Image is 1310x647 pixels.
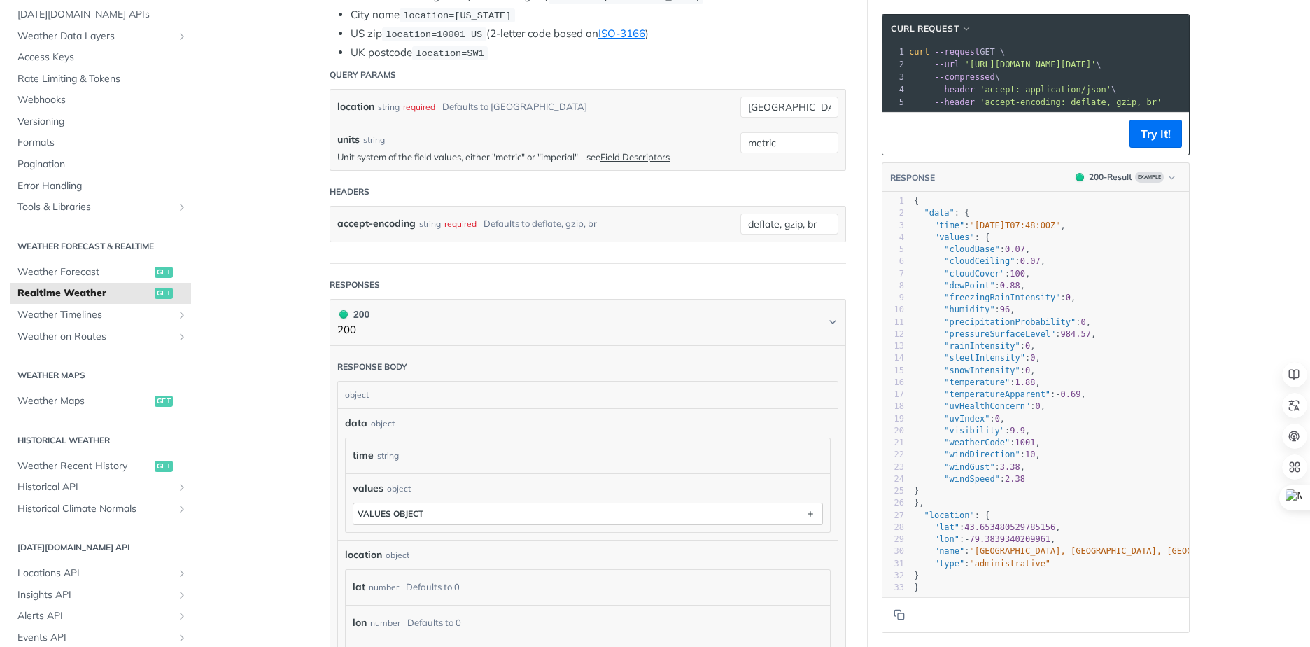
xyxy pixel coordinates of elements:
div: 11 [882,316,904,328]
a: Historical APIShow subpages for Historical API [10,477,191,498]
span: get [155,461,173,472]
span: "rainIntensity" [944,341,1020,351]
button: Show subpages for Weather Data Layers [176,31,188,42]
span: : , [914,293,1076,302]
button: 200 200200 [337,307,838,338]
a: Weather on RoutesShow subpages for Weather on Routes [10,326,191,347]
span: Weather Recent History [17,459,151,473]
div: number [369,577,399,597]
div: 14 [882,352,904,364]
span: "freezingRainIntensity" [944,293,1060,302]
span: GET \ [909,47,1005,57]
div: 21 [882,437,904,449]
div: 31 [882,558,904,570]
button: cURL Request [886,22,977,36]
span: } [914,571,919,580]
span: : , [914,244,1030,254]
span: data [345,416,367,431]
span: --compressed [934,72,995,82]
div: 24 [882,473,904,485]
a: Weather Mapsget [10,391,191,412]
span: \ [909,60,1101,69]
button: values object [353,503,822,524]
span: "windSpeed" [944,474,999,484]
span: 79.3839340209961 [970,534,1051,544]
div: Response body [337,361,407,373]
span: "time" [934,221,964,230]
span: Events API [17,631,173,645]
label: location [337,97,374,117]
span: --header [934,85,975,95]
span: "location" [924,510,974,520]
a: Versioning [10,111,191,132]
span: : , [914,329,1096,339]
a: Realtime Weatherget [10,283,191,304]
span: Access Keys [17,50,188,64]
span: }, [914,498,924,508]
a: Rate Limiting & Tokens [10,69,191,90]
button: Copy to clipboard [889,604,909,625]
span: Formats [17,136,188,150]
div: 15 [882,365,904,377]
div: object [338,382,834,408]
span: "name" [934,546,964,556]
span: 0.07 [1020,256,1041,266]
div: string [363,134,385,146]
span: 0 [1025,366,1030,375]
div: 23 [882,461,904,473]
span: 0 [1025,341,1030,351]
span: Tools & Libraries [17,200,173,214]
button: Show subpages for Weather on Routes [176,331,188,342]
span: : , [914,366,1036,375]
span: "windDirection" [944,450,1020,459]
div: 28 [882,522,904,534]
span: "values" [934,232,975,242]
button: Show subpages for Alerts API [176,611,188,622]
button: Show subpages for Tools & Libraries [176,202,188,213]
div: 19 [882,413,904,425]
span: Historical Climate Normals [17,502,173,516]
div: 33 [882,582,904,594]
span: \ [909,85,1116,95]
label: accept-encoding [337,214,416,234]
span: "uvIndex" [944,414,989,424]
span: get [155,267,173,278]
span: 9.9 [1010,426,1025,436]
span: : { [914,232,989,242]
span: 200 [1076,173,1084,181]
span: 0.07 [1005,244,1025,254]
span: Weather Maps [17,394,151,408]
span: "windGust" [944,462,994,472]
span: 'accept: application/json' [980,85,1111,95]
span: : , [914,522,1061,532]
span: "cloudCeiling" [944,256,1015,266]
span: : , [914,317,1091,327]
span: Rate Limiting & Tokens [17,72,188,86]
div: string [419,214,441,234]
span: --header [934,97,975,107]
span: "data" [924,208,954,218]
div: 25 [882,485,904,497]
span: "temperatureApparent" [944,389,1050,399]
div: 27 [882,510,904,522]
span: : { [914,510,989,520]
span: location=10001 US [386,29,482,40]
li: UK postcode [351,45,846,61]
button: Copy to clipboard [889,123,909,144]
span: : , [914,389,1086,399]
span: --url [934,60,959,69]
span: : , [914,438,1041,447]
span: "uvHealthConcern" [944,401,1030,411]
span: : , [914,221,1066,230]
span: get [155,396,173,407]
span: Insights API [17,588,173,602]
div: 5 [882,244,904,256]
a: Weather Forecastget [10,262,191,283]
span: 43.653480529785156 [964,522,1055,532]
span: "dewPoint" [944,281,994,291]
div: Responses [330,279,380,291]
span: Historical API [17,480,173,494]
div: 16 [882,377,904,389]
svg: Chevron [827,316,838,328]
a: Alerts APIShow subpages for Alerts API [10,606,191,627]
